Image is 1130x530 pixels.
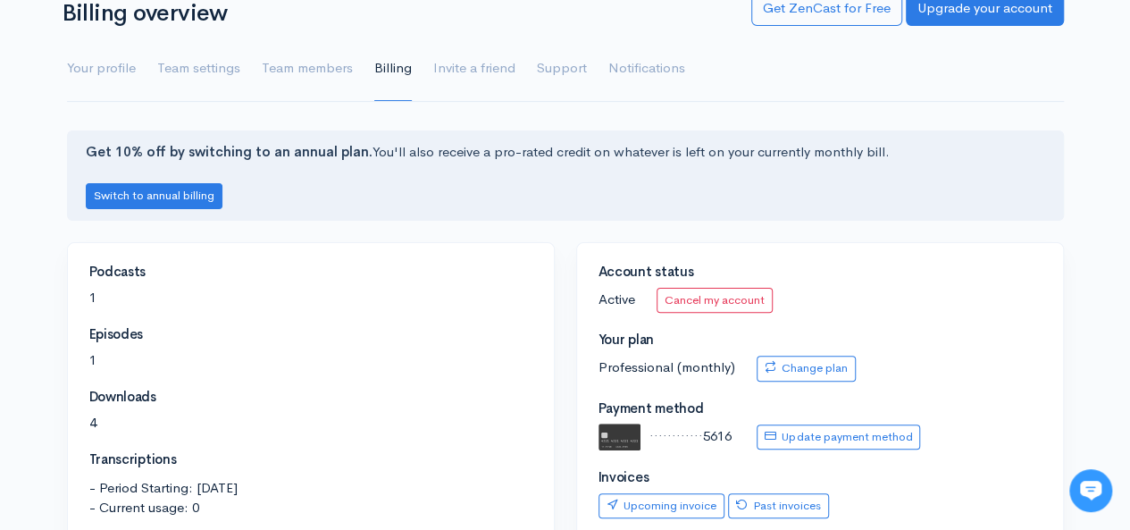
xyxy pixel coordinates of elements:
a: Billing [374,37,412,101]
input: Search articles [52,336,319,372]
p: 1 [89,288,532,308]
h4: Account status [598,265,1042,280]
h4: Your plan [598,332,1042,348]
a: Upcoming invoice [598,493,724,519]
img: default.svg [598,424,641,450]
p: Professional (monthly) [598,356,1042,382]
span: ············5616 [649,427,732,444]
h1: Hi 👋 [27,87,331,115]
a: Notifications [608,37,685,101]
span: - Period Starting: [DATE] [89,478,532,499]
h4: Podcasts [89,265,532,280]
h4: Downloads [89,390,532,405]
a: Support [537,37,587,101]
button: Switch to annual billing [86,183,222,209]
h4: Invoices [598,470,1042,485]
a: Team settings [157,37,240,101]
h4: Transcriptions [89,452,532,467]
a: Invite a friend [433,37,515,101]
div: You'll also receive a pro-rated credit on whatever is left on your currently monthly bill. [67,130,1064,221]
h4: Episodes [89,327,532,342]
a: Cancel my account [657,288,773,314]
h2: Just let us know if you need anything and we'll be happy to help! 🙂 [27,119,331,205]
span: New conversation [115,248,214,262]
a: Team members [262,37,353,101]
strong: Get 10% off by switching to an annual plan. [86,143,372,160]
a: Change plan [757,356,856,382]
button: New conversation [28,237,330,273]
h1: Billing overview [62,1,730,27]
a: Update payment method [757,425,920,450]
p: 4 [89,413,532,433]
a: Past invoices [728,493,829,519]
span: - Current usage: 0 [89,498,532,518]
p: 1 [89,350,532,371]
h4: Payment method [598,401,1042,416]
p: Find an answer quickly [24,307,333,328]
a: Switch to annual billing [86,186,222,203]
p: Active [598,288,1042,314]
iframe: gist-messenger-bubble-iframe [1069,469,1112,512]
a: Your profile [67,37,136,101]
